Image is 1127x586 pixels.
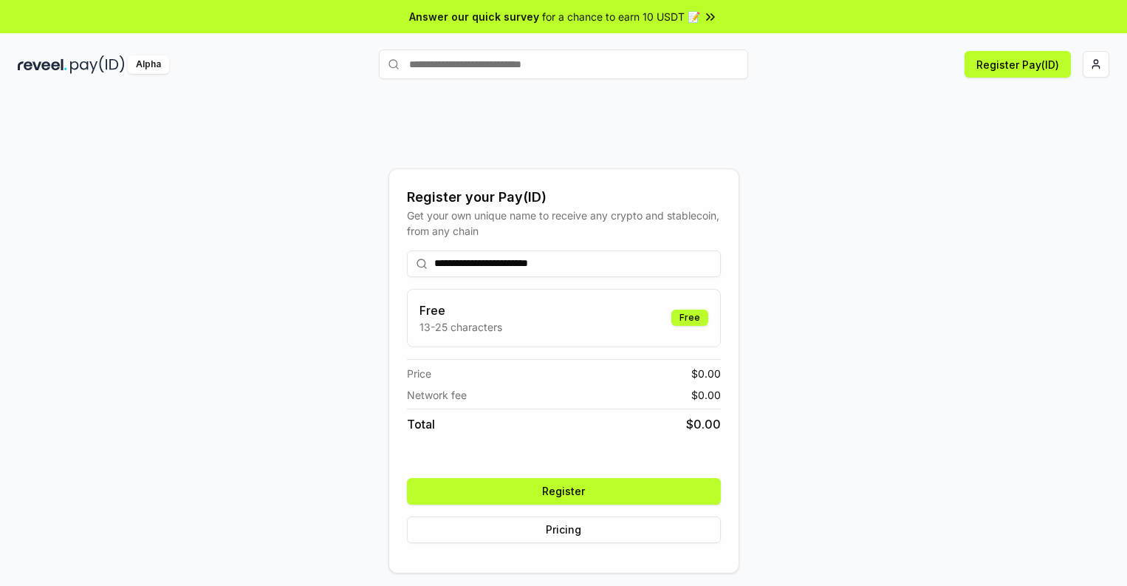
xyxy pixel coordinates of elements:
[671,310,708,326] div: Free
[419,319,502,335] p: 13-25 characters
[409,9,539,24] span: Answer our quick survey
[407,187,721,208] div: Register your Pay(ID)
[407,208,721,239] div: Get your own unique name to receive any crypto and stablecoin, from any chain
[128,55,169,74] div: Alpha
[407,387,467,403] span: Network fee
[70,55,125,74] img: pay_id
[407,366,431,381] span: Price
[965,51,1071,78] button: Register Pay(ID)
[407,478,721,505] button: Register
[18,55,67,74] img: reveel_dark
[407,415,435,433] span: Total
[686,415,721,433] span: $ 0.00
[419,301,502,319] h3: Free
[691,366,721,381] span: $ 0.00
[691,387,721,403] span: $ 0.00
[542,9,700,24] span: for a chance to earn 10 USDT 📝
[407,517,721,543] button: Pricing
